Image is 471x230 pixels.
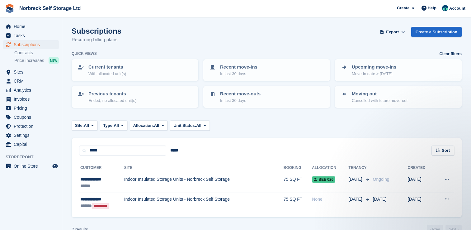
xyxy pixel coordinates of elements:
button: Type: All [100,120,127,131]
a: Recent move-ins In last 30 days [204,60,329,80]
h1: Subscriptions [72,27,121,35]
span: Subscriptions [14,40,51,49]
th: Tenancy [349,163,370,173]
p: Recent move-outs [220,90,261,98]
td: Indoor Insulated Storage Units - Norbreck Self Storage [124,193,284,212]
p: Move-in date > [DATE] [352,71,396,77]
button: Unit Status: All [170,120,210,131]
img: stora-icon-8386f47178a22dfd0bd8f6a31ec36ba5ce8667c1dd55bd0f319d3a0aa187defe.svg [5,4,14,13]
a: menu [3,104,59,113]
span: BEE 026 [312,176,335,183]
a: menu [3,40,59,49]
span: All [114,122,119,129]
div: NEW [49,57,59,64]
span: Protection [14,122,51,131]
p: Recurring billing plans [72,36,121,43]
span: All [154,122,159,129]
button: Export [379,27,406,37]
img: Sally King [442,5,448,11]
span: Coupons [14,113,51,122]
button: Allocation: All [130,120,168,131]
span: Type: [103,122,114,129]
p: Cancelled with future move-out [352,98,407,104]
a: menu [3,131,59,140]
a: Moving out Cancelled with future move-out [336,87,461,107]
th: Site [124,163,284,173]
a: Price increases NEW [14,57,59,64]
span: Ongoing [373,177,389,182]
p: Ended, no allocated unit(s) [88,98,137,104]
td: 75 SQ FT [284,173,312,193]
a: menu [3,22,59,31]
a: Current tenants With allocated unit(s) [72,60,198,80]
a: Create a Subscription [411,27,462,37]
a: Norbreck Self Storage Ltd [17,3,83,13]
a: menu [3,162,59,170]
th: Booking [284,163,312,173]
a: menu [3,95,59,103]
td: Indoor Insulated Storage Units - Norbreck Self Storage [124,173,284,193]
a: Previous tenants Ended, no allocated unit(s) [72,87,198,107]
span: All [196,122,201,129]
span: Help [428,5,436,11]
span: Account [449,5,465,12]
span: CRM [14,77,51,85]
span: Site: [75,122,84,129]
span: [DATE] [349,176,364,183]
a: Clear filters [439,51,462,57]
span: Settings [14,131,51,140]
a: Preview store [51,162,59,170]
a: menu [3,31,59,40]
span: Price increases [14,58,44,64]
span: Sites [14,68,51,76]
span: Pricing [14,104,51,113]
a: Recent move-outs In last 30 days [204,87,329,107]
p: Recent move-ins [220,64,257,71]
p: With allocated unit(s) [88,71,126,77]
th: Created [408,163,435,173]
span: Create [397,5,409,11]
a: Contracts [14,50,59,56]
p: Previous tenants [88,90,137,98]
p: Moving out [352,90,407,98]
span: Online Store [14,162,51,170]
span: Unit Status: [173,122,196,129]
span: Tasks [14,31,51,40]
span: Capital [14,140,51,149]
span: Sort [442,147,450,154]
span: Storefront [6,154,62,160]
th: Customer [79,163,124,173]
span: Export [386,29,399,35]
td: [DATE] [408,193,435,212]
a: menu [3,122,59,131]
p: In last 30 days [220,98,261,104]
h6: Quick views [72,51,97,56]
a: menu [3,86,59,94]
p: Upcoming move-ins [352,64,396,71]
p: In last 30 days [220,71,257,77]
span: All [84,122,89,129]
th: Allocation [312,163,348,173]
a: Upcoming move-ins Move-in date > [DATE] [336,60,461,80]
span: Home [14,22,51,31]
a: menu [3,77,59,85]
td: [DATE] [408,173,435,193]
a: menu [3,140,59,149]
td: 75 SQ FT [284,193,312,212]
span: Allocation: [133,122,154,129]
a: menu [3,68,59,76]
button: Site: All [72,120,97,131]
span: [DATE] [373,197,387,202]
span: [DATE] [349,196,364,203]
span: Analytics [14,86,51,94]
a: menu [3,113,59,122]
p: Current tenants [88,64,126,71]
div: None [312,196,348,203]
span: Invoices [14,95,51,103]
